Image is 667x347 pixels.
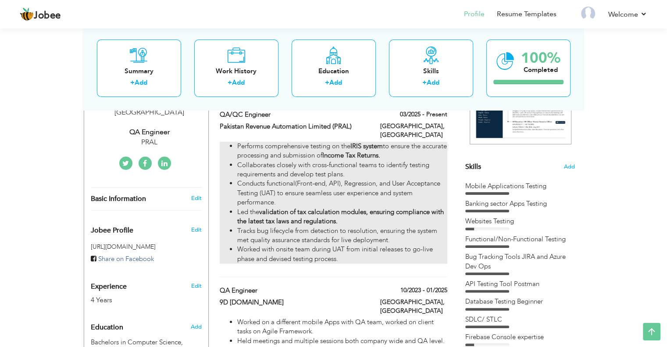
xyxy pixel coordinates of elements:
li: Performs comprehensive testing on the to ensure the accurate processing and submission of [237,142,447,161]
label: 9D [DOMAIN_NAME] [220,298,367,307]
h5: [URL][DOMAIN_NAME] [91,243,202,250]
span: Basic Information [91,195,146,203]
label: + [130,79,135,88]
div: Firebase Console expertise [465,333,575,342]
li: Collaborates closely with cross-functional teams to identify testing requirements and develop tes... [237,161,447,179]
span: Education [91,324,123,332]
a: Resume Templates [497,9,556,19]
span: Jobee [34,11,61,21]
div: 4 Years [91,295,181,305]
a: Welcome [608,9,647,20]
label: + [325,79,329,88]
a: Edit [191,282,201,290]
label: Pakistan Revenue Automation Limited (PRAL) [220,122,367,131]
div: Completed [521,65,560,75]
li: Conducts functional(Front-end, API), Regression, and User Acceptance Testing (UAT) to ensure seam... [237,179,447,207]
label: [GEOGRAPHIC_DATA], [GEOGRAPHIC_DATA] [380,122,447,140]
li: Led the [237,207,447,226]
div: Mobile Applications Testing [465,182,575,191]
div: API Testing Tool Postman [465,279,575,289]
div: Work History [201,67,271,76]
a: Add [232,79,245,87]
a: Profile [464,9,485,19]
label: QA/QC Engineer [220,110,367,119]
span: Edit [191,226,201,234]
label: 10/2023 - 01/2025 [400,286,447,295]
div: Banking sector Apps Testing [465,199,575,208]
div: Database Testing Beginner [465,297,575,306]
div: QA Engineer [91,127,208,137]
a: Add [135,79,147,87]
div: 100% [521,51,560,65]
label: 03/2025 - Present [400,110,447,119]
img: Profile Img [581,7,595,21]
a: Add [427,79,439,87]
label: [GEOGRAPHIC_DATA], [GEOGRAPHIC_DATA] [380,298,447,315]
div: Functional/Non-Functional Testing [465,235,575,244]
div: Bug Tracking Tools JIRA and Azure Dev Ops [465,252,575,271]
span: Add [190,323,201,331]
span: Add [564,163,575,171]
span: Jobee Profile [91,227,133,235]
span: Share on Facebook [98,254,154,263]
div: SDLC/ STLC [465,315,575,324]
label: + [228,79,232,88]
div: Education [299,67,369,76]
a: Jobee [20,7,61,21]
span: Experience [91,283,127,291]
div: Enhance your career by creating a custom URL for your Jobee public profile. [84,217,208,239]
span: Skills [465,162,481,172]
label: QA Engineer [220,286,367,295]
img: jobee.io [20,7,34,21]
a: Edit [191,194,201,202]
div: Skills [396,67,466,76]
div: Websites Testing [465,217,575,226]
label: + [422,79,427,88]
strong: validation of tax calculation modules, ensuring compliance with the latest tax laws and regulations. [237,207,444,225]
li: Held meetings and multiple sessions both company wide and QA level. [237,336,447,346]
strong: Income Tax Returns. [322,151,380,160]
div: PRAL [91,137,208,147]
li: Worked with onsite team during UAT from initial releases to go-live phase and devised testing pro... [237,245,447,264]
li: Worked on a different mobile Apps with QA team, worked on client tasks on Agile Framework. [237,318,447,336]
div: Summary [104,67,174,76]
a: Add [329,79,342,87]
li: Tracks bug lifecycle from detection to resolution, ensuring the system met quality assurance stan... [237,226,447,245]
strong: IRIS system [350,142,383,150]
